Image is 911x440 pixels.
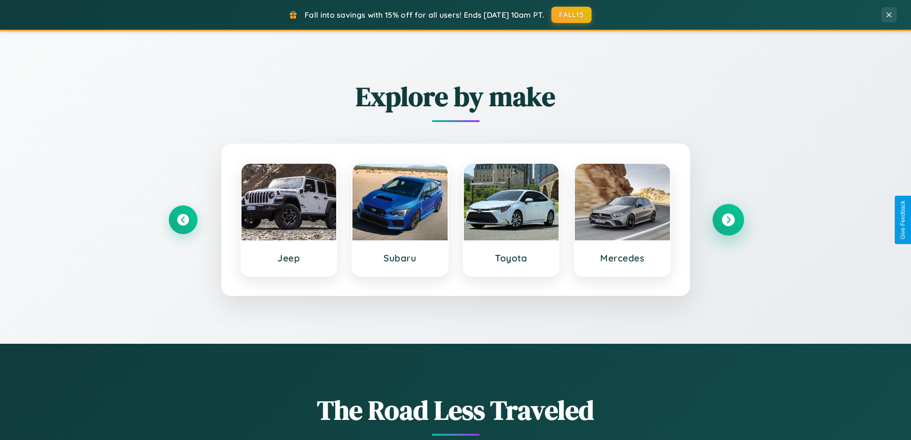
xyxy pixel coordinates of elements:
[584,252,660,264] h3: Mercedes
[169,392,743,429] h1: The Road Less Traveled
[551,7,592,23] button: FALL15
[900,201,906,239] div: Give Feedback
[473,252,549,264] h3: Toyota
[251,252,327,264] h3: Jeep
[362,252,438,264] h3: Subaru
[305,10,544,20] span: Fall into savings with 15% off for all users! Ends [DATE] 10am PT.
[169,78,743,115] h2: Explore by make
